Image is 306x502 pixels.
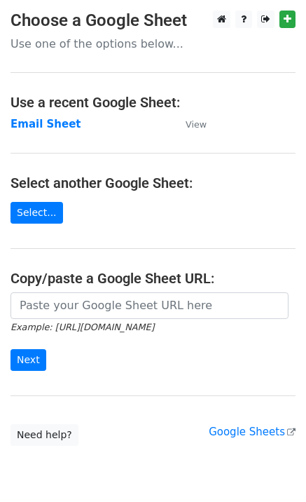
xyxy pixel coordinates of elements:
h4: Copy/paste a Google Sheet URL: [11,270,295,287]
a: Need help? [11,424,78,446]
input: Paste your Google Sheet URL here [11,292,288,319]
small: View [186,119,207,130]
h4: Select another Google Sheet: [11,175,295,191]
small: Example: [URL][DOMAIN_NAME] [11,322,154,332]
h3: Choose a Google Sheet [11,11,295,31]
input: Next [11,349,46,371]
h4: Use a recent Google Sheet: [11,94,295,111]
a: Select... [11,202,63,224]
a: Google Sheets [209,426,295,438]
a: Email Sheet [11,118,81,130]
a: View [172,118,207,130]
p: Use one of the options below... [11,36,295,51]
